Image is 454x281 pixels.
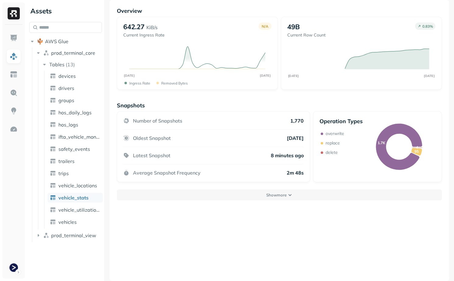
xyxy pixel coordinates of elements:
span: hos_logs [58,122,78,128]
img: table [50,73,56,79]
a: vehicle_locations [47,181,103,190]
a: trips [47,168,103,178]
p: Oldest Snapshot [133,135,171,141]
span: vehicle_stats [58,195,89,201]
button: Tables(13) [41,60,103,69]
p: 0.83 % [422,24,433,29]
tspan: [DATE] [424,74,435,78]
p: 49B [287,23,300,31]
p: Number of Snapshots [133,118,182,124]
a: groups [47,95,103,105]
img: Asset Explorer [10,71,18,78]
span: vehicle_locations [58,182,97,189]
p: 8 minutes ago [271,152,304,158]
img: table [50,109,56,116]
img: Terminal [9,263,18,272]
img: Ryft [8,7,20,19]
p: Ingress Rate [129,81,150,85]
span: prod_terminal_view [51,232,96,238]
img: table [50,134,56,140]
span: vehicle_utilization_day [58,207,100,213]
button: AWS Glue [29,36,102,46]
p: ( 13 ) [66,61,75,68]
p: Current Ingress Rate [123,32,165,38]
a: hos_daily_logs [47,108,103,117]
img: Insights [10,107,18,115]
span: prod_terminal_core [51,50,95,56]
p: KiB/s [146,24,158,31]
span: ifta_vehicle_months [58,134,100,140]
a: trailers [47,156,103,166]
p: [DATE] [287,135,304,141]
img: root [37,38,43,44]
tspan: [DATE] [260,74,271,77]
button: prod_terminal_core [35,48,102,58]
img: table [50,182,56,189]
a: devices [47,71,103,81]
span: hos_daily_logs [58,109,92,116]
img: Query Explorer [10,89,18,97]
p: Snapshots [117,102,145,109]
span: safety_events [58,146,90,152]
button: prod_terminal_view [35,231,102,240]
p: replace [326,140,340,146]
a: vehicle_utilization_day [47,205,103,215]
text: 95 [414,149,419,154]
img: table [50,207,56,213]
p: Overview [117,7,442,14]
img: namespace [43,50,49,56]
tspan: [DATE] [288,74,299,78]
span: trailers [58,158,75,164]
img: Dashboard [10,34,18,42]
p: 2m 48s [287,170,304,176]
img: table [50,97,56,103]
tspan: [DATE] [124,74,135,77]
a: vehicles [47,217,103,227]
span: AWS Glue [45,38,68,44]
p: N/A [262,24,268,29]
a: hos_logs [47,120,103,130]
img: namespace [43,232,49,238]
div: Assets [29,6,102,16]
a: vehicle_stats [47,193,103,203]
p: Show more [266,192,287,198]
text: 4 [416,145,418,150]
p: overwrite [326,131,344,137]
a: drivers [47,83,103,93]
p: 1,770 [290,118,304,124]
span: vehicles [58,219,77,225]
a: safety_events [47,144,103,154]
span: groups [58,97,74,103]
p: Removed bytes [161,81,188,85]
img: table [50,146,56,152]
img: table [50,219,56,225]
span: trips [58,170,69,176]
p: delete [326,150,338,155]
img: table [50,85,56,91]
p: Operation Types [320,118,363,125]
p: Current Row Count [287,32,326,38]
p: 642.27 [123,23,145,31]
span: drivers [58,85,74,91]
img: table [50,158,56,164]
button: Showmore [117,189,442,200]
p: Average Snapshot Frequency [133,170,201,176]
text: 1.7K [378,140,386,145]
img: table [50,170,56,176]
span: Tables [49,61,65,68]
span: devices [58,73,76,79]
img: table [50,122,56,128]
img: Assets [10,52,18,60]
p: Latest Snapshot [133,152,170,158]
img: table [50,195,56,201]
img: Optimization [10,125,18,133]
a: ifta_vehicle_months [47,132,103,142]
